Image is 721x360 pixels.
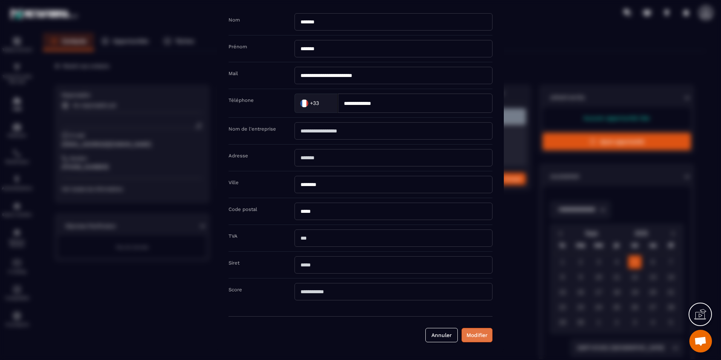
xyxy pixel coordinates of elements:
button: Modifier [462,328,492,342]
label: Siret [229,260,239,266]
input: Search for option [321,97,330,109]
label: Adresse [229,153,248,158]
label: Prénom [229,44,247,49]
label: TVA [229,233,238,239]
label: Ville [229,180,239,185]
label: Téléphone [229,97,254,103]
label: Nom de l'entreprise [229,126,276,132]
label: Code postal [229,206,257,212]
label: Nom [229,17,240,23]
span: +33 [310,99,319,107]
button: Annuler [425,328,458,342]
div: Search for option [295,94,338,113]
img: Country Flag [297,95,312,111]
label: Mail [229,71,238,76]
label: Score [229,287,242,292]
a: Ouvrir le chat [689,330,712,352]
